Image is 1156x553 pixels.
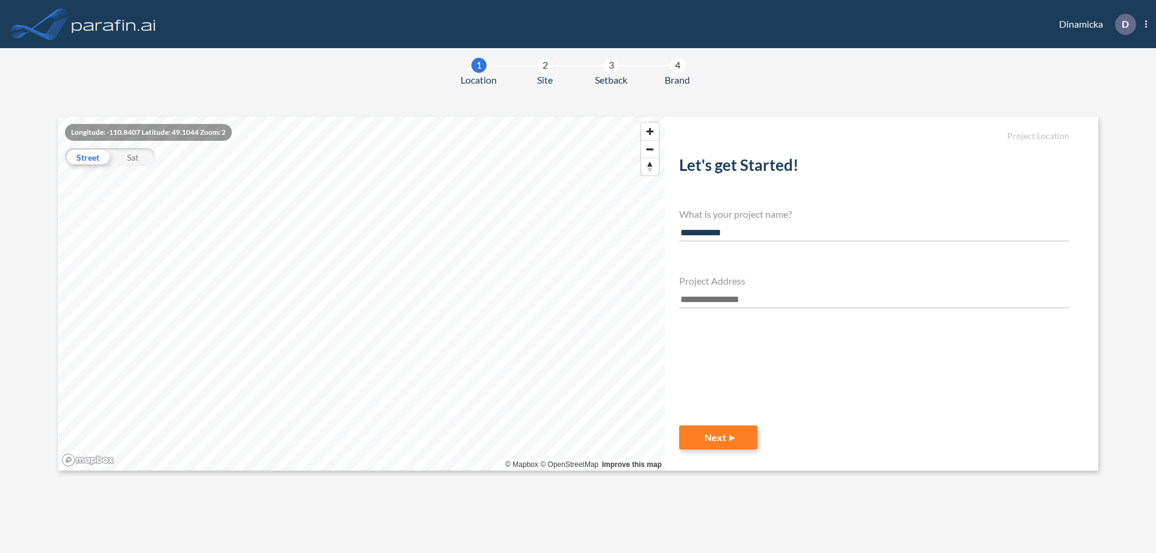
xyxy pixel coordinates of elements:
span: Setback [595,73,627,87]
div: 1 [471,58,486,73]
p: D [1122,19,1129,29]
img: logo [69,12,158,36]
h5: Project Location [679,131,1069,141]
div: Longitude: -110.8407 Latitude: 49.1044 Zoom: 2 [65,124,232,141]
button: Reset bearing to north [641,158,659,175]
button: Zoom in [641,123,659,140]
a: Mapbox [505,460,538,469]
h2: Let's get Started! [679,156,1069,179]
a: Mapbox homepage [61,453,114,467]
button: Next [679,425,757,450]
div: 4 [670,58,685,73]
h4: What is your project name? [679,208,1069,220]
canvas: Map [58,117,665,471]
h4: Project Address [679,275,1069,286]
span: Location [461,73,497,87]
button: Zoom out [641,140,659,158]
div: 2 [538,58,553,73]
span: Brand [665,73,690,87]
div: Street [65,148,110,166]
span: Zoom out [641,141,659,158]
div: Sat [110,148,155,166]
a: Improve this map [602,460,662,469]
a: OpenStreetMap [540,460,598,469]
span: Site [537,73,553,87]
div: Dinamicka [1041,14,1147,35]
div: 3 [604,58,619,73]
